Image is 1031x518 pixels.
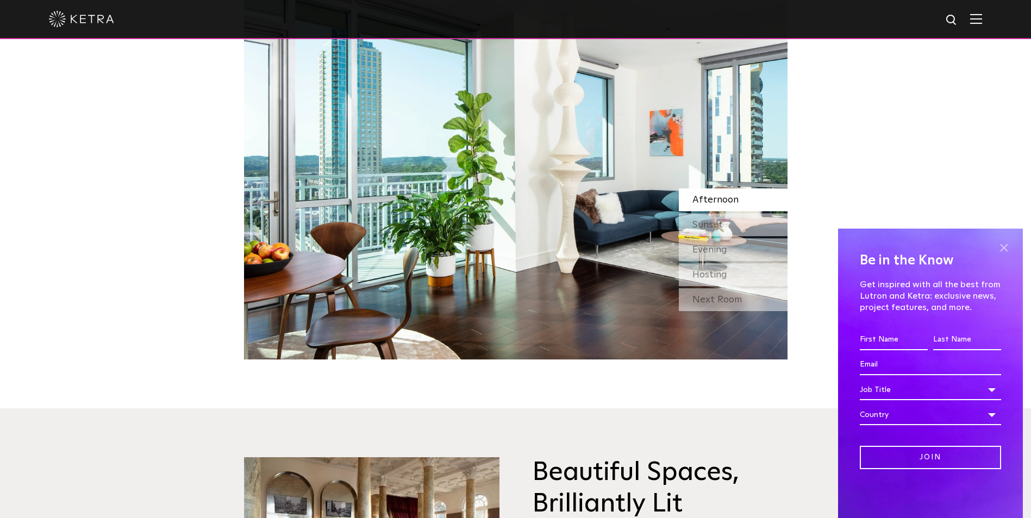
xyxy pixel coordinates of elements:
[692,245,727,255] span: Evening
[860,446,1001,469] input: Join
[692,195,739,205] span: Afternoon
[692,220,723,230] span: Sunset
[860,355,1001,375] input: Email
[970,14,982,24] img: Hamburger%20Nav.svg
[860,279,1001,313] p: Get inspired with all the best from Lutron and Ketra: exclusive news, project features, and more.
[860,250,1001,271] h4: Be in the Know
[679,288,788,311] div: Next Room
[860,380,1001,400] div: Job Title
[860,405,1001,425] div: Country
[945,14,959,27] img: search icon
[933,330,1001,350] input: Last Name
[860,330,928,350] input: First Name
[692,270,727,280] span: Hosting
[49,11,114,27] img: ketra-logo-2019-white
